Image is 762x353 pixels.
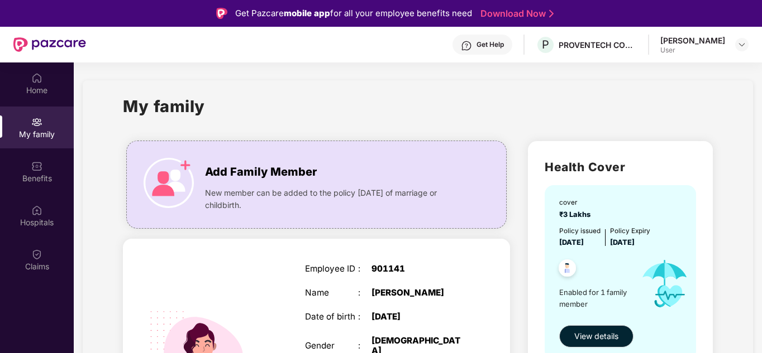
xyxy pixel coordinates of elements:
[31,117,42,128] img: svg+xml;base64,PHN2ZyB3aWR0aD0iMjAiIGhlaWdodD0iMjAiIHZpZXdCb3g9IjAgMCAyMCAyMCIgZmlsbD0ibm9uZSIgeG...
[305,341,359,351] div: Gender
[205,163,317,181] span: Add Family Member
[660,46,725,55] div: User
[559,287,632,310] span: Enabled for 1 family member
[284,8,330,18] strong: mobile app
[305,312,359,322] div: Date of birth
[31,161,42,172] img: svg+xml;base64,PHN2ZyBpZD0iQmVuZWZpdHMiIHhtbG5zPSJodHRwOi8vd3d3LnczLm9yZy8yMDAwL3N2ZyIgd2lkdGg9Ij...
[632,248,697,319] img: icon
[372,312,465,322] div: [DATE]
[461,40,472,51] img: svg+xml;base64,PHN2ZyBpZD0iSGVscC0zMngzMiIgeG1sbnM9Imh0dHA6Ly93d3cudzMub3JnLzIwMDAvc3ZnIiB3aWR0aD...
[216,8,227,19] img: Logo
[13,37,86,52] img: New Pazcare Logo
[559,210,594,219] span: ₹3 Lakhs
[660,35,725,46] div: [PERSON_NAME]
[610,238,635,246] span: [DATE]
[144,158,194,208] img: icon
[559,40,637,50] div: PROVENTECH CONSULTING PRIVATE LIMITED
[477,40,504,49] div: Get Help
[235,7,472,20] div: Get Pazcare for all your employee benefits need
[480,8,550,20] a: Download Now
[305,264,359,274] div: Employee ID
[554,256,581,283] img: svg+xml;base64,PHN2ZyB4bWxucz0iaHR0cDovL3d3dy53My5vcmcvMjAwMC9zdmciIHdpZHRoPSI0OC45NDMiIGhlaWdodD...
[305,288,359,298] div: Name
[549,8,554,20] img: Stroke
[559,226,601,236] div: Policy issued
[545,158,696,176] h2: Health Cover
[559,238,584,246] span: [DATE]
[372,288,465,298] div: [PERSON_NAME]
[205,187,464,211] span: New member can be added to the policy [DATE] of marriage or childbirth.
[123,94,205,119] h1: My family
[358,341,372,351] div: :
[542,38,549,51] span: P
[559,325,634,347] button: View details
[559,197,594,208] div: cover
[31,72,42,84] img: svg+xml;base64,PHN2ZyBpZD0iSG9tZSIgeG1sbnM9Imh0dHA6Ly93d3cudzMub3JnLzIwMDAvc3ZnIiB3aWR0aD0iMjAiIG...
[358,312,372,322] div: :
[358,288,372,298] div: :
[372,264,465,274] div: 901141
[31,249,42,260] img: svg+xml;base64,PHN2ZyBpZD0iQ2xhaW0iIHhtbG5zPSJodHRwOi8vd3d3LnczLm9yZy8yMDAwL3N2ZyIgd2lkdGg9IjIwIi...
[31,205,42,216] img: svg+xml;base64,PHN2ZyBpZD0iSG9zcGl0YWxzIiB4bWxucz0iaHR0cDovL3d3dy53My5vcmcvMjAwMC9zdmciIHdpZHRoPS...
[737,40,746,49] img: svg+xml;base64,PHN2ZyBpZD0iRHJvcGRvd24tMzJ4MzIiIHhtbG5zPSJodHRwOi8vd3d3LnczLm9yZy8yMDAwL3N2ZyIgd2...
[610,226,650,236] div: Policy Expiry
[358,264,372,274] div: :
[574,330,618,342] span: View details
